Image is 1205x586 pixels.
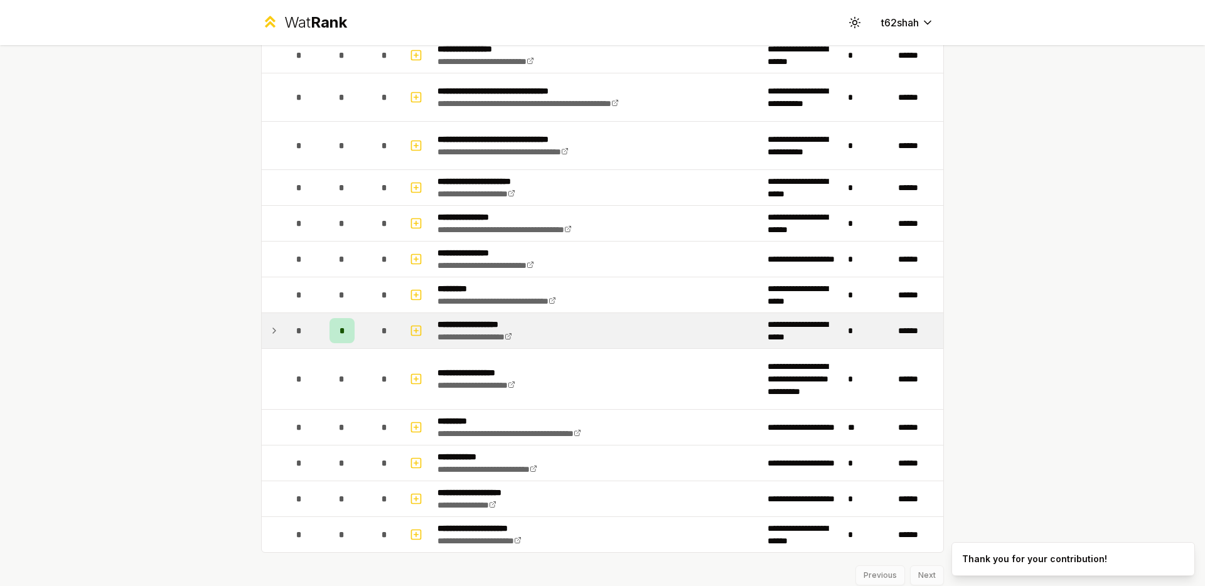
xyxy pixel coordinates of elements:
[311,13,347,31] span: Rank
[261,13,347,33] a: WatRank
[284,13,347,33] div: Wat
[871,11,944,34] button: t62shah
[881,15,919,30] span: t62shah
[962,553,1107,565] div: Thank you for your contribution!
